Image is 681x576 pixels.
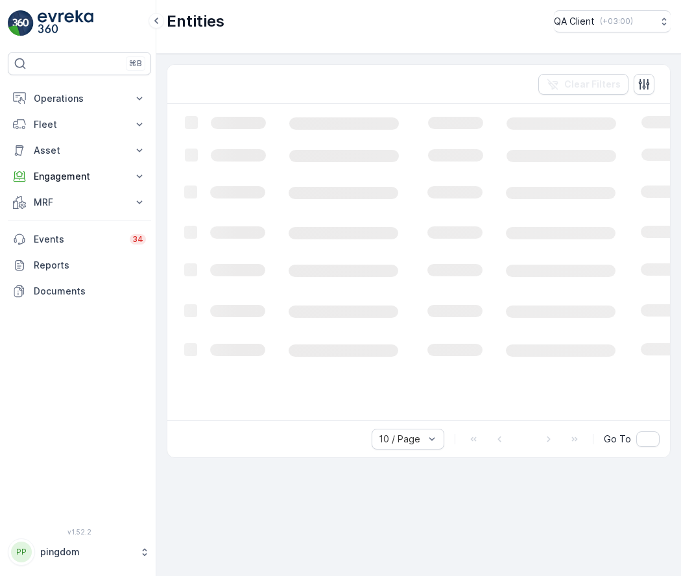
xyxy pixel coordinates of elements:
p: Engagement [34,170,125,183]
button: Asset [8,138,151,163]
p: Reports [34,259,146,272]
div: PP [11,542,32,562]
p: Entities [167,11,224,32]
button: MRF [8,189,151,215]
p: ⌘B [129,58,142,69]
button: Clear Filters [538,74,628,95]
button: QA Client(+03:00) [554,10,671,32]
span: Go To [604,433,631,446]
p: Clear Filters [564,78,621,91]
p: ( +03:00 ) [600,16,633,27]
img: logo [8,10,34,36]
span: v 1.52.2 [8,528,151,536]
p: Documents [34,285,146,298]
button: Fleet [8,112,151,138]
p: QA Client [554,15,595,28]
p: Operations [34,92,125,105]
p: Fleet [34,118,125,131]
p: pingdom [40,546,133,558]
p: 34 [132,234,143,245]
p: Events [34,233,122,246]
button: PPpingdom [8,538,151,566]
a: Documents [8,278,151,304]
a: Events34 [8,226,151,252]
p: Asset [34,144,125,157]
button: Engagement [8,163,151,189]
button: Operations [8,86,151,112]
a: Reports [8,252,151,278]
img: logo_light-DOdMpM7g.png [38,10,93,36]
p: MRF [34,196,125,209]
